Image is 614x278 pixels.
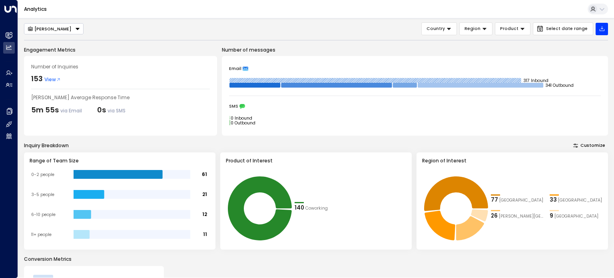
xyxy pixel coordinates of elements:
[550,196,557,204] div: 33
[491,196,498,204] div: 77
[545,82,574,88] tspan: 341 Outbound
[31,232,52,238] tspan: 11+ people
[295,204,304,212] div: 140
[523,77,548,83] tspan: 317 Inbound
[31,212,56,218] tspan: 6-10 people
[203,231,207,238] tspan: 11
[31,73,43,84] div: 153
[28,26,72,32] div: [PERSON_NAME]
[229,66,241,72] span: Email
[546,26,588,31] span: Select date range
[222,46,608,54] p: Number of messages
[570,142,608,150] button: Customize
[31,104,82,115] div: 5m 55s
[202,211,207,218] tspan: 12
[558,197,602,204] span: Birmingham
[31,94,210,101] div: [PERSON_NAME] Average Response Time
[226,157,407,164] h3: Product of Interest
[60,107,82,114] span: via Email
[491,196,544,204] div: 77London
[97,104,126,115] div: 0s
[491,212,498,220] div: 26
[231,115,252,121] tspan: 0 Inbound
[24,256,608,263] p: Conversion Metrics
[24,46,217,54] p: Engagement Metrics
[295,204,347,212] div: 140Coworking
[231,120,255,126] tspan: 0 Outbound
[422,157,603,164] h3: Region of Interest
[24,6,47,12] a: Analytics
[499,197,543,204] span: London
[305,205,328,212] span: Coworking
[24,23,84,34] button: [PERSON_NAME]
[31,63,210,70] div: Number of Inquiries
[31,172,54,178] tspan: 0-2 people
[202,171,207,178] tspan: 61
[108,107,126,114] span: via SMS
[550,212,602,220] div: 9Manchester
[554,213,598,220] span: Manchester
[24,142,69,149] div: Inquiry Breakdown
[427,25,445,32] span: Country
[24,23,84,34] div: Button group with a nested menu
[550,212,553,220] div: 9
[229,104,601,109] div: SMS
[44,76,61,83] span: View
[495,22,530,35] button: Product
[31,192,54,198] tspan: 3-5 people
[202,191,207,198] tspan: 21
[421,22,457,35] button: Country
[533,22,593,35] button: Select date range
[500,25,518,32] span: Product
[491,212,544,220] div: 26Milton Keynes
[550,196,602,204] div: 33Birmingham
[464,25,480,32] span: Region
[459,22,492,35] button: Region
[30,157,210,164] h3: Range of Team Size
[499,213,544,220] span: Milton Keynes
